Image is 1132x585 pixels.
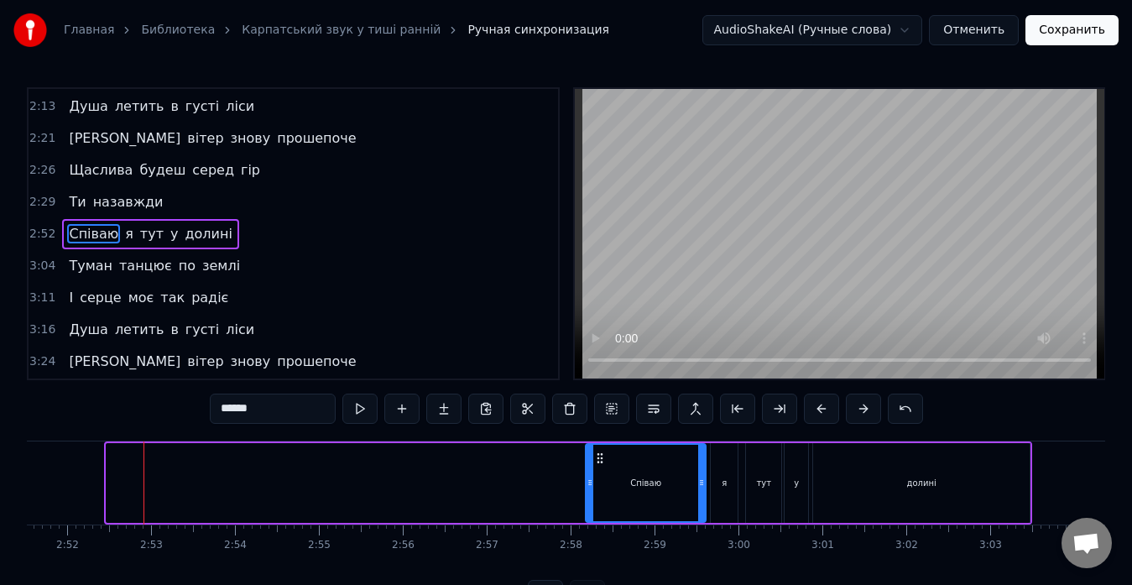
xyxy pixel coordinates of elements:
[224,97,256,116] span: ліси
[67,97,109,116] span: Душа
[29,130,55,147] span: 2:21
[275,128,357,148] span: прошепоче
[190,160,236,180] span: серед
[64,22,609,39] nav: breadcrumb
[392,539,415,552] div: 2:56
[811,539,834,552] div: 3:01
[929,15,1019,45] button: Отменить
[183,224,233,243] span: долині
[67,128,182,148] span: [PERSON_NAME]
[169,97,180,116] span: в
[29,162,55,179] span: 2:26
[67,224,120,243] span: Співаю
[138,224,165,243] span: тут
[29,353,55,370] span: 3:24
[1062,518,1112,568] div: Відкритий чат
[67,320,109,339] span: Душа
[229,352,273,371] span: знову
[29,321,55,338] span: 3:16
[56,539,79,552] div: 2:52
[184,320,221,339] span: густі
[242,22,441,39] a: Карпатський звук у тиші ранній
[29,226,55,243] span: 2:52
[184,97,221,116] span: густі
[64,22,114,39] a: Главная
[467,22,609,39] span: Ручная синхронизация
[67,288,75,307] span: І
[140,539,163,552] div: 2:53
[275,352,357,371] span: прошепоче
[113,320,166,339] span: летить
[190,288,230,307] span: радіє
[224,320,256,339] span: ліси
[29,98,55,115] span: 2:13
[67,160,134,180] span: Щаслива
[138,160,187,180] span: будеш
[91,192,165,212] span: назавжди
[185,128,225,148] span: вітер
[67,192,87,212] span: Ти
[177,256,197,275] span: по
[644,539,666,552] div: 2:59
[895,539,918,552] div: 3:02
[117,256,174,275] span: танцює
[123,224,135,243] span: я
[756,477,771,489] div: тут
[201,256,242,275] span: землі
[308,539,331,552] div: 2:55
[476,539,498,552] div: 2:57
[67,352,182,371] span: [PERSON_NAME]
[907,477,936,489] div: долині
[239,160,262,180] span: гір
[159,288,186,307] span: так
[113,97,166,116] span: летить
[728,539,750,552] div: 3:00
[169,320,180,339] span: в
[141,22,215,39] a: Библиотека
[979,539,1002,552] div: 3:03
[794,477,799,489] div: у
[224,539,247,552] div: 2:54
[29,290,55,306] span: 3:11
[229,128,273,148] span: знову
[560,539,582,552] div: 2:58
[1025,15,1119,45] button: Сохранить
[630,477,661,489] div: Співаю
[67,256,114,275] span: Туман
[722,477,727,489] div: я
[29,194,55,211] span: 2:29
[127,288,156,307] span: моє
[29,258,55,274] span: 3:04
[78,288,123,307] span: серце
[185,352,225,371] span: вітер
[169,224,180,243] span: у
[13,13,47,47] img: youka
